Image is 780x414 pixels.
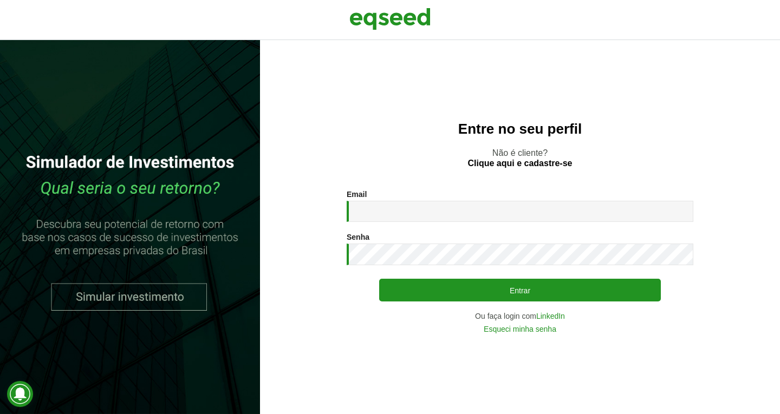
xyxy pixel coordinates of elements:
[536,312,565,320] a: LinkedIn
[347,190,367,198] label: Email
[349,5,431,32] img: EqSeed Logo
[282,148,758,168] p: Não é cliente?
[347,312,693,320] div: Ou faça login com
[347,233,369,241] label: Senha
[282,121,758,137] h2: Entre no seu perfil
[484,325,556,333] a: Esqueci minha senha
[379,279,661,301] button: Entrar
[468,159,573,168] a: Clique aqui e cadastre-se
